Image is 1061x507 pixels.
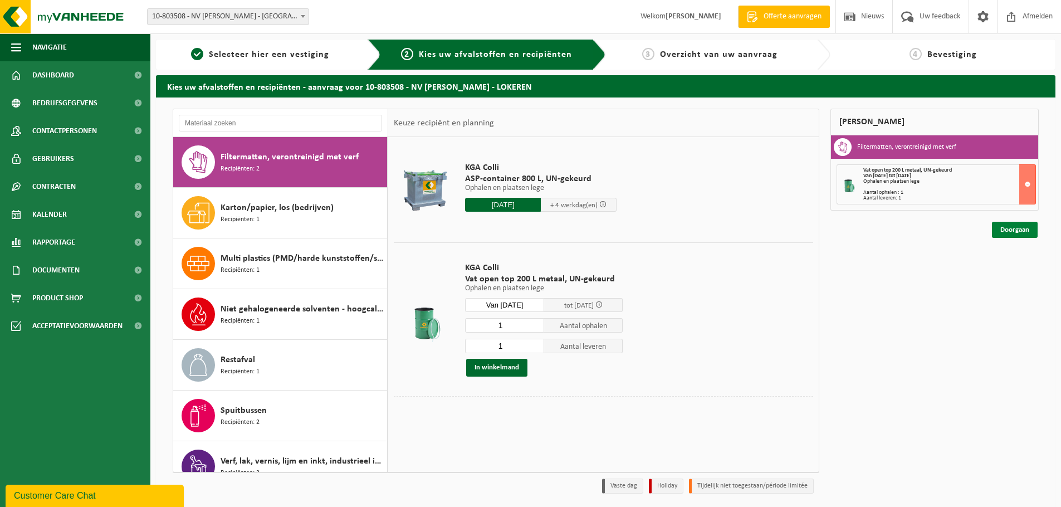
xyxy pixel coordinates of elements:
[992,222,1038,238] a: Doorgaan
[221,252,384,265] span: Multi plastics (PMD/harde kunststoffen/spanbanden/EPS/folie naturel/folie gemengd)
[642,48,654,60] span: 3
[544,318,623,333] span: Aantal ophalen
[221,214,260,225] span: Recipiënten: 1
[191,48,203,60] span: 1
[465,262,623,274] span: KGA Colli
[666,12,721,21] strong: [PERSON_NAME]
[162,48,359,61] a: 1Selecteer hier een vestiging
[32,89,97,117] span: Bedrijfsgegevens
[221,201,334,214] span: Karton/papier, los (bedrijven)
[173,340,388,391] button: Restafval Recipiënten: 1
[32,284,83,312] span: Product Shop
[465,274,623,285] span: Vat open top 200 L metaal, UN-gekeurd
[32,61,74,89] span: Dashboard
[147,8,309,25] span: 10-803508 - NV ANDRE DE WITTE - LOKEREN
[173,238,388,289] button: Multi plastics (PMD/harde kunststoffen/spanbanden/EPS/folie naturel/folie gemengd) Recipiënten: 1
[221,455,384,468] span: Verf, lak, vernis, lijm en inkt, industrieel in kleinverpakking
[32,228,75,256] span: Rapportage
[179,115,382,131] input: Materiaal zoeken
[649,479,683,494] li: Holiday
[419,50,572,59] span: Kies uw afvalstoffen en recipiënten
[863,173,911,179] strong: Van [DATE] tot [DATE]
[173,289,388,340] button: Niet gehalogeneerde solventen - hoogcalorisch in 200lt-vat Recipiënten: 1
[156,75,1055,97] h2: Kies uw afvalstoffen en recipiënten - aanvraag voor 10-803508 - NV [PERSON_NAME] - LOKEREN
[465,285,623,292] p: Ophalen en plaatsen lege
[148,9,309,25] span: 10-803508 - NV ANDRE DE WITTE - LOKEREN
[465,298,544,312] input: Selecteer datum
[466,359,527,377] button: In winkelmand
[173,391,388,441] button: Spuitbussen Recipiënten: 2
[544,339,623,353] span: Aantal leveren
[863,196,1035,201] div: Aantal leveren: 1
[32,173,76,201] span: Contracten
[173,188,388,238] button: Karton/papier, los (bedrijven) Recipiënten: 1
[857,138,956,156] h3: Filtermatten, verontreinigd met verf
[927,50,977,59] span: Bevestiging
[564,302,594,309] span: tot [DATE]
[32,256,80,284] span: Documenten
[221,353,255,367] span: Restafval
[221,265,260,276] span: Recipiënten: 1
[738,6,830,28] a: Offerte aanvragen
[465,173,617,184] span: ASP-container 800 L, UN-gekeurd
[863,167,952,173] span: Vat open top 200 L metaal, UN-gekeurd
[401,48,413,60] span: 2
[221,367,260,377] span: Recipiënten: 1
[209,50,329,59] span: Selecteer hier een vestiging
[388,109,500,137] div: Keuze recipiënt en planning
[221,468,260,479] span: Recipiënten: 2
[173,137,388,188] button: Filtermatten, verontreinigd met verf Recipiënten: 2
[863,190,1035,196] div: Aantal ophalen : 1
[221,417,260,428] span: Recipiënten: 2
[465,198,541,212] input: Selecteer datum
[550,202,598,209] span: + 4 werkdag(en)
[761,11,824,22] span: Offerte aanvragen
[32,201,67,228] span: Kalender
[221,150,359,164] span: Filtermatten, verontreinigd met verf
[221,316,260,326] span: Recipiënten: 1
[830,109,1039,135] div: [PERSON_NAME]
[863,179,1035,184] div: Ophalen en plaatsen lege
[173,441,388,491] button: Verf, lak, vernis, lijm en inkt, industrieel in kleinverpakking Recipiënten: 2
[221,164,260,174] span: Recipiënten: 2
[221,303,384,316] span: Niet gehalogeneerde solventen - hoogcalorisch in 200lt-vat
[602,479,643,494] li: Vaste dag
[689,479,814,494] li: Tijdelijk niet toegestaan/période limitée
[660,50,778,59] span: Overzicht van uw aanvraag
[221,404,267,417] span: Spuitbussen
[32,33,67,61] span: Navigatie
[6,482,186,507] iframe: chat widget
[465,184,617,192] p: Ophalen en plaatsen lege
[32,117,97,145] span: Contactpersonen
[32,145,74,173] span: Gebruikers
[465,162,617,173] span: KGA Colli
[910,48,922,60] span: 4
[32,312,123,340] span: Acceptatievoorwaarden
